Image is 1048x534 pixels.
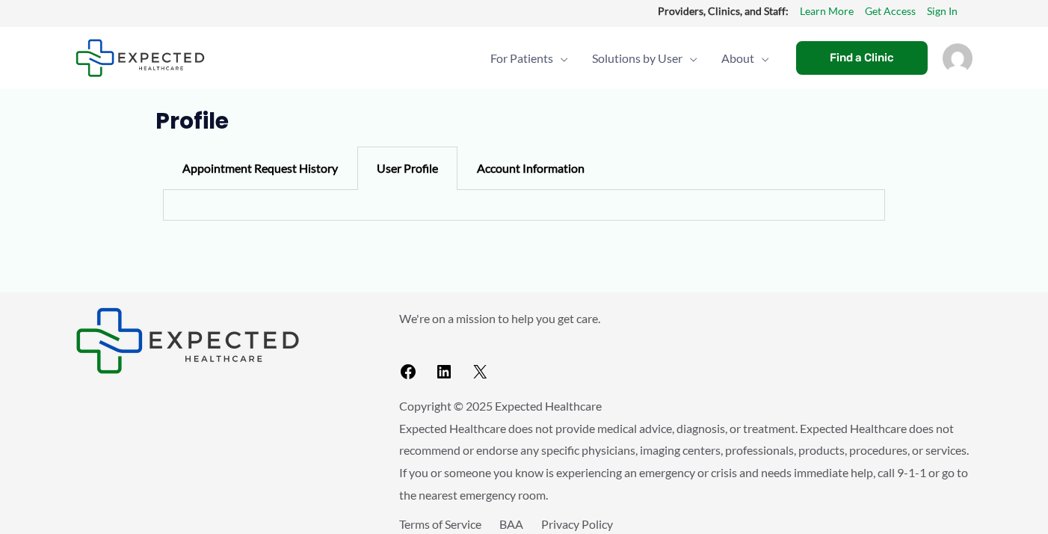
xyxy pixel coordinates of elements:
a: Get Access [865,1,916,21]
span: Menu Toggle [754,32,769,85]
strong: Providers, Clinics, and Staff: [658,4,789,17]
div: User Profile [357,147,457,190]
span: Expected Healthcare does not provide medical advice, diagnosis, or treatment. Expected Healthcare... [399,421,969,502]
img: Expected Healthcare Logo - side, dark font, small [75,39,205,77]
div: Account Information [457,147,604,190]
a: Account icon link [943,49,973,64]
a: AboutMenu Toggle [709,32,781,85]
a: For PatientsMenu Toggle [478,32,580,85]
img: Expected Healthcare Logo - side, dark font, small [75,307,300,374]
a: Find a Clinic [796,41,928,75]
span: Copyright © 2025 Expected Healthcare [399,399,602,413]
a: Sign In [927,1,958,21]
div: Appointment Request History [163,147,357,190]
nav: Primary Site Navigation [478,32,781,85]
a: Terms of Service [399,517,481,531]
p: We're on a mission to help you get care. [399,307,973,330]
aside: Footer Widget 1 [75,307,362,374]
h1: Profile [155,108,893,135]
a: Privacy Policy [541,517,613,531]
span: Menu Toggle [553,32,568,85]
a: Solutions by UserMenu Toggle [580,32,709,85]
span: Solutions by User [592,32,682,85]
span: About [721,32,754,85]
span: Menu Toggle [682,32,697,85]
span: For Patients [490,32,553,85]
aside: Footer Widget 2 [399,307,973,387]
a: Learn More [800,1,854,21]
a: BAA [499,517,523,531]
